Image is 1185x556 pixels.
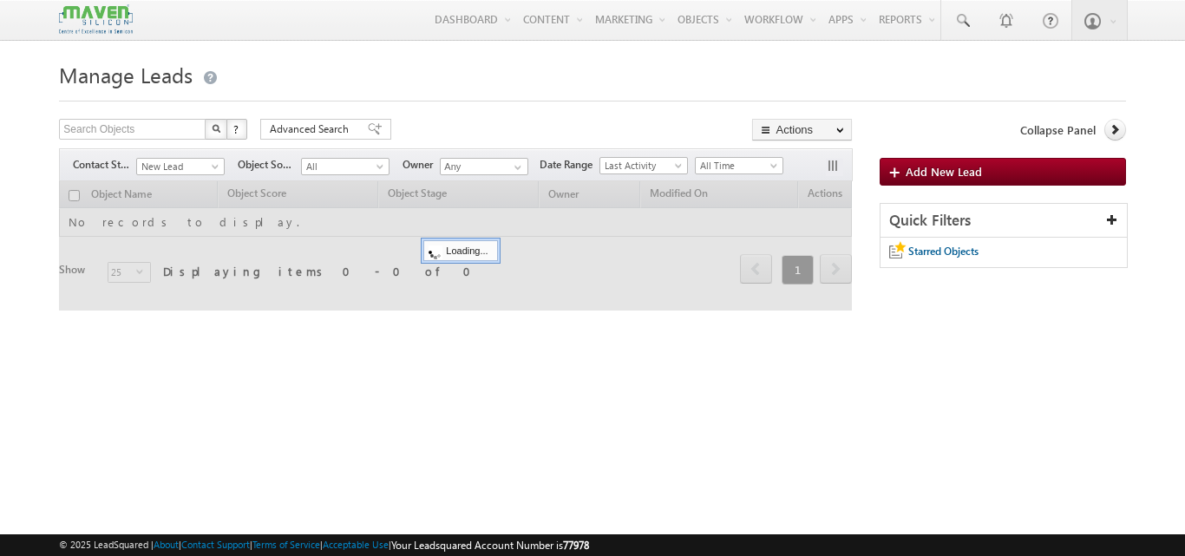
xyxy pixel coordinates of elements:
[1020,122,1096,138] span: Collapse Panel
[323,539,389,550] a: Acceptable Use
[695,157,783,174] a: All Time
[302,159,384,174] span: All
[423,240,497,261] div: Loading...
[59,61,193,88] span: Manage Leads
[233,121,241,136] span: ?
[154,539,179,550] a: About
[59,537,589,553] span: © 2025 LeadSquared | | | | |
[136,158,225,175] a: New Lead
[137,159,219,174] span: New Lead
[600,158,683,173] span: Last Activity
[181,539,250,550] a: Contact Support
[391,539,589,552] span: Your Leadsquared Account Number is
[752,119,852,141] button: Actions
[73,157,136,173] span: Contact Stage
[301,158,390,175] a: All
[696,158,778,173] span: All Time
[540,157,599,173] span: Date Range
[212,124,220,133] img: Search
[252,539,320,550] a: Terms of Service
[563,539,589,552] span: 77978
[59,4,132,35] img: Custom Logo
[270,121,354,137] span: Advanced Search
[238,157,301,173] span: Object Source
[599,157,688,174] a: Last Activity
[906,164,982,179] span: Add New Lead
[440,158,528,175] input: Type to Search
[226,119,247,140] button: ?
[881,204,1127,238] div: Quick Filters
[505,159,527,176] a: Show All Items
[403,157,440,173] span: Owner
[908,245,979,258] span: Starred Objects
